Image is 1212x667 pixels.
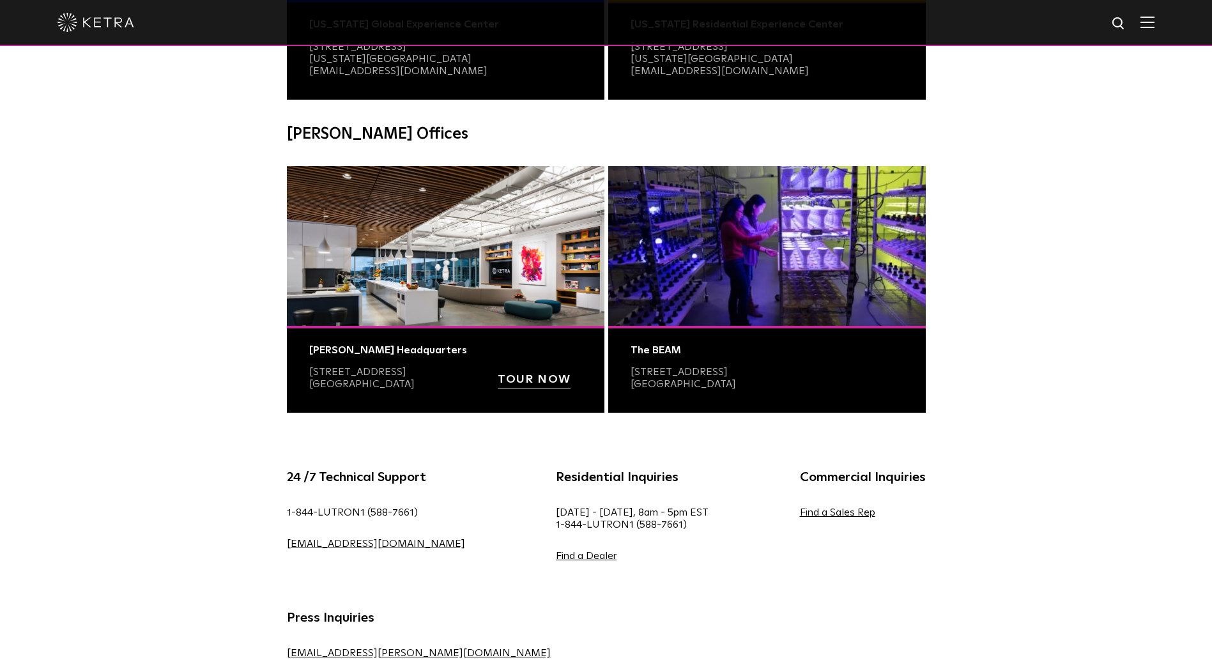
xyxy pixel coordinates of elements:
[556,519,687,530] a: 1-844-LUTRON1 (588-7661)
[498,374,571,385] strong: TOUR NOW
[287,166,604,326] img: 036-collaboration-studio-2 copy
[498,374,571,388] a: TOUR NOW
[309,344,582,356] div: [PERSON_NAME] Headquarters
[608,166,926,326] img: Austin Photo@2x
[58,13,134,32] img: ketra-logo-2019-white
[287,467,465,487] h5: 24 /7 Technical Support
[1111,16,1127,32] img: search icon
[631,54,793,64] a: [US_STATE][GEOGRAPHIC_DATA]
[287,648,551,658] a: [EMAIL_ADDRESS][PERSON_NAME][DOMAIN_NAME]
[800,467,926,487] h5: Commercial Inquiries
[309,66,487,76] a: [EMAIL_ADDRESS][DOMAIN_NAME]
[556,467,709,487] h5: Residential Inquiries
[631,42,728,52] a: [STREET_ADDRESS]
[309,379,415,389] a: [GEOGRAPHIC_DATA]
[287,539,465,549] a: [EMAIL_ADDRESS][DOMAIN_NAME]
[309,42,406,52] a: [STREET_ADDRESS]
[556,551,617,561] a: Find a Dealer
[1140,16,1154,28] img: Hamburger%20Nav.svg
[309,54,472,64] a: [US_STATE][GEOGRAPHIC_DATA]
[309,367,406,377] a: [STREET_ADDRESS]
[631,379,736,389] a: [GEOGRAPHIC_DATA]
[631,344,903,356] div: The BEAM
[556,507,709,531] p: [DATE] - [DATE], 8am - 5pm EST
[631,367,728,377] a: [STREET_ADDRESS]
[631,66,809,76] a: [EMAIL_ADDRESS][DOMAIN_NAME]
[800,507,875,517] a: Find a Sales Rep
[287,507,418,517] a: 1-844-LUTRON1 (588-7661)
[287,122,926,146] h4: [PERSON_NAME] Offices
[287,608,551,628] h5: Press Inquiries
